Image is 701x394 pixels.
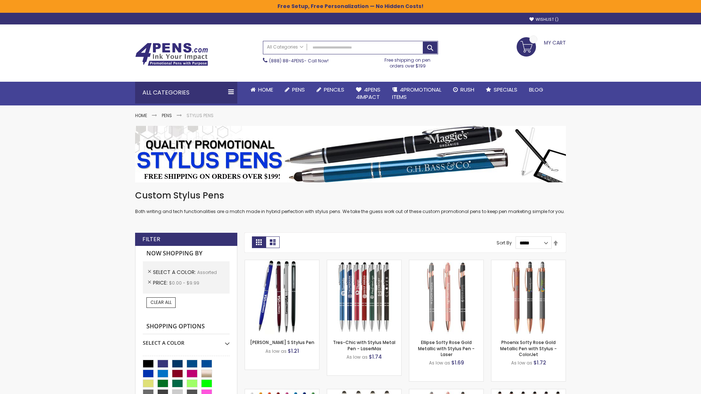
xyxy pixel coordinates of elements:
[324,86,344,93] span: Pencils
[491,260,566,266] a: Phoenix Softy Rose Gold Metallic Pen with Stylus Pen - ColorJet-Assorted
[533,359,546,366] span: $1.72
[269,58,329,64] span: - Call Now!
[409,260,483,334] img: Ellipse Softy Rose Gold Metallic with Stylus Pen - Laser-Assorted
[356,86,380,101] span: 4Pens 4impact
[346,354,368,360] span: As low as
[245,82,279,98] a: Home
[333,339,395,351] a: Tres-Chic with Stylus Metal Pen - LaserMax
[135,82,237,104] div: All Categories
[143,319,230,335] strong: Shopping Options
[245,260,319,334] img: Meryl S Stylus Pen-Assorted
[500,339,557,357] a: Phoenix Softy Rose Gold Metallic Pen with Stylus - ColorJet
[386,82,447,105] a: 4PROMOTIONALITEMS
[497,240,512,246] label: Sort By
[153,269,197,276] span: Select A Color
[447,82,480,98] a: Rush
[245,260,319,266] a: Meryl S Stylus Pen-Assorted
[187,112,214,119] strong: Stylus Pens
[311,82,350,98] a: Pencils
[153,279,169,286] span: Price
[451,359,464,366] span: $1.69
[252,236,266,248] strong: Grid
[169,280,199,286] span: $0.00 - $9.99
[369,353,382,360] span: $1.74
[494,86,517,93] span: Specials
[327,260,401,334] img: Tres-Chic with Stylus Metal Pen - LaserMax-Assorted
[288,347,299,355] span: $1.21
[135,112,147,119] a: Home
[392,86,441,101] span: 4PROMOTIONAL ITEMS
[409,260,483,266] a: Ellipse Softy Rose Gold Metallic with Stylus Pen - Laser-Assorted
[146,297,176,308] a: Clear All
[143,334,230,347] div: Select A Color
[197,269,217,275] span: Assorted
[269,58,304,64] a: (888) 88-4PENS
[429,360,450,366] span: As low as
[529,86,543,93] span: Blog
[491,260,566,334] img: Phoenix Softy Rose Gold Metallic Pen with Stylus Pen - ColorJet-Assorted
[135,190,566,201] h1: Custom Stylus Pens
[142,235,160,243] strong: Filter
[460,86,474,93] span: Rush
[529,17,559,22] a: Wishlist
[162,112,172,119] a: Pens
[258,86,273,93] span: Home
[267,44,303,50] span: All Categories
[143,246,230,261] strong: Now Shopping by
[150,299,172,305] span: Clear All
[292,86,305,93] span: Pens
[250,339,314,345] a: [PERSON_NAME] S Stylus Pen
[265,348,287,354] span: As low as
[350,82,386,105] a: 4Pens4impact
[480,82,523,98] a: Specials
[135,190,566,215] div: Both writing and tech functionalities are a match made in hybrid perfection with stylus pens. We ...
[511,360,532,366] span: As low as
[135,43,208,66] img: 4Pens Custom Pens and Promotional Products
[135,126,566,182] img: Stylus Pens
[263,41,307,53] a: All Categories
[279,82,311,98] a: Pens
[523,82,549,98] a: Blog
[377,54,438,69] div: Free shipping on pen orders over $199
[327,260,401,266] a: Tres-Chic with Stylus Metal Pen - LaserMax-Assorted
[418,339,475,357] a: Ellipse Softy Rose Gold Metallic with Stylus Pen - Laser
